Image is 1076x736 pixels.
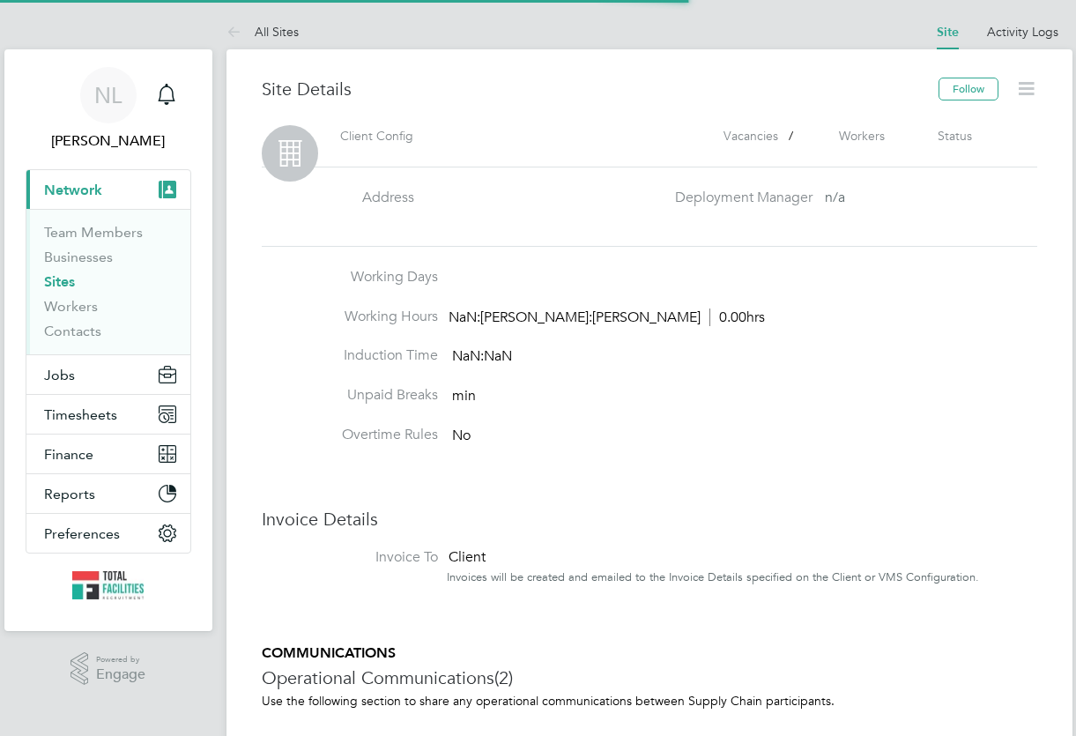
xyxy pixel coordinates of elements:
a: Workers [44,298,98,315]
button: Finance [26,435,190,473]
a: Powered byEngage [70,652,145,686]
p: Use the following section to share any operational communications between Supply Chain participants. [262,693,1037,709]
div: Client [447,548,1037,567]
span: / [789,128,793,144]
span: No [452,427,471,444]
label: Status [938,125,972,147]
button: Follow [939,78,998,100]
button: Reports [26,474,190,513]
span: Finance [44,446,93,463]
div: Invoices will be created and emailed to the Invoice Details specified on the Client or VMS Config... [447,570,1037,585]
span: Nicola Lawrence [26,130,191,152]
label: Client Config [340,125,413,147]
h5: COMMUNICATIONS [262,644,1037,663]
label: Address [317,189,414,207]
a: Activity Logs [987,24,1058,40]
button: Network [26,170,190,209]
a: Contacts [44,323,101,339]
span: NL [94,84,122,107]
span: Network [44,182,102,198]
nav: Main navigation [4,49,212,631]
h3: Operational Communications [262,666,1037,689]
label: Induction Time [262,346,438,365]
label: Deployment Manager [664,189,813,207]
label: Working Hours [262,308,438,326]
h3: Invoice Details [262,508,1037,531]
span: Powered by [96,652,145,667]
label: Workers [839,125,885,147]
img: tfrecruitment-logo-retina.png [72,571,145,599]
div: NaN:[PERSON_NAME]:[PERSON_NAME] [449,309,765,327]
button: Jobs [26,355,190,394]
span: Engage [96,667,145,682]
a: Site [937,25,959,40]
span: Reports [44,486,95,502]
a: NL[PERSON_NAME] [26,67,191,152]
label: Unpaid Breaks [262,386,438,405]
button: Preferences [26,514,190,553]
a: Sites [44,273,75,290]
span: n/a [825,189,845,206]
label: Working Days [262,268,438,286]
span: min [452,387,476,405]
button: Timesheets [26,395,190,434]
span: Timesheets [44,406,117,423]
label: Vacancies [724,125,778,147]
span: Jobs [44,367,75,383]
span: (2) [494,666,513,689]
a: Businesses [44,249,113,265]
a: Go to home page [26,571,191,599]
div: Network [26,209,190,354]
h3: Site Details [262,78,939,100]
label: Overtime Rules [262,426,438,444]
label: Invoice To [262,548,438,567]
a: All Sites [226,24,299,40]
span: NaN:NaN [452,348,512,366]
a: Team Members [44,224,143,241]
span: 0.00hrs [709,309,765,326]
span: Preferences [44,525,120,542]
